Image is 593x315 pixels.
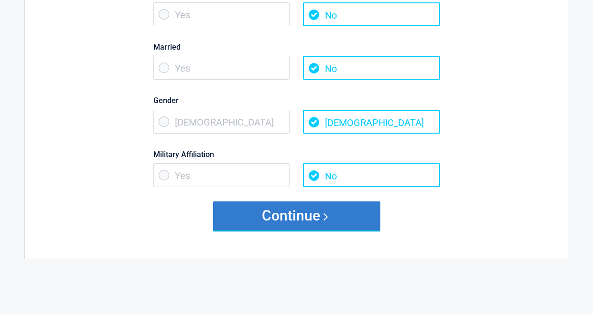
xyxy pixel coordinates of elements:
span: No [303,163,440,187]
label: Married [153,41,440,53]
label: Gender [153,94,440,107]
span: Yes [153,163,290,187]
button: Continue [213,201,380,230]
span: Yes [153,2,290,26]
span: [DEMOGRAPHIC_DATA] [153,110,290,134]
span: [DEMOGRAPHIC_DATA] [303,110,440,134]
span: Yes [153,56,290,80]
label: Military Affiliation [153,148,440,161]
span: No [303,56,440,80]
span: No [303,2,440,26]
